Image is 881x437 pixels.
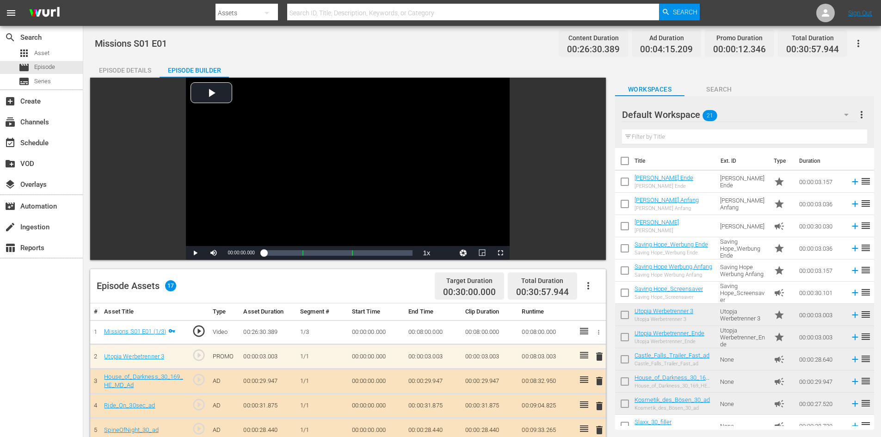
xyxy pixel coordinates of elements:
[774,420,785,431] span: Ad
[5,96,16,107] span: Create
[348,345,405,369] td: 00:00:00.000
[774,398,785,409] span: Ad
[716,415,770,437] td: None
[684,84,754,95] span: Search
[567,31,620,44] div: Content Duration
[296,320,348,345] td: 1/3
[90,303,100,320] th: #
[5,242,16,253] span: Reports
[795,304,846,326] td: 00:00:03.003
[594,424,605,437] button: delete
[716,193,770,215] td: [PERSON_NAME] Anfang
[716,326,770,348] td: Utopja Werbetrenner_Ende
[635,294,703,300] div: Saving Hope_Screensaver
[635,250,708,256] div: Saving Hope_Werbung Ende
[774,176,785,187] span: Promo
[850,376,860,387] svg: Add to Episode
[774,198,785,209] span: Promo
[18,62,30,73] span: movie
[640,31,693,44] div: Ad Duration
[594,375,605,388] button: delete
[160,59,229,81] div: Episode Builder
[90,59,160,81] div: Episode Details
[165,280,176,291] span: 17
[850,354,860,364] svg: Add to Episode
[186,78,510,260] div: Video Player
[615,84,684,95] span: Workspaces
[34,49,49,58] span: Asset
[635,241,708,248] a: Saving Hope_Werbung Ende
[405,345,462,369] td: 00:00:03.003
[860,375,871,387] span: reorder
[90,369,100,394] td: 3
[192,373,206,387] span: play_circle_outline
[594,425,605,436] span: delete
[622,102,857,128] div: Default Workspace
[209,320,240,345] td: Video
[491,246,510,260] button: Fullscreen
[405,320,462,345] td: 00:08:00.000
[5,137,16,148] span: Schedule
[850,199,860,209] svg: Add to Episode
[518,369,575,394] td: 00:08:32.950
[635,263,712,270] a: Saving Hope Werbung Anfang
[635,383,713,389] div: House_of_Darkness_30_169_HE_MD_Ad
[635,374,712,388] a: House_of_Darkness_30_169_HE_MD_Ad
[264,250,413,256] div: Progress Bar
[795,237,846,259] td: 00:00:03.036
[5,201,16,212] span: Automation
[160,59,229,78] button: Episode Builder
[635,396,710,403] a: Kosmetik_des_Bösen_30_ad
[90,59,160,78] button: Episode Details
[860,220,871,231] span: reorder
[90,320,100,345] td: 1
[192,422,206,436] span: play_circle_outline
[635,205,699,211] div: [PERSON_NAME] Anfang
[635,352,709,359] a: Castle_Falls_Trailer_Fast_ad
[860,287,871,298] span: reorder
[850,177,860,187] svg: Add to Episode
[786,44,839,55] span: 00:30:57.944
[594,375,605,387] span: delete
[786,31,839,44] div: Total Duration
[567,44,620,55] span: 00:26:30.389
[635,174,693,181] a: [PERSON_NAME] Ende
[34,77,51,86] span: Series
[860,420,871,431] span: reorder
[462,369,518,394] td: 00:00:29.947
[462,394,518,418] td: 00:00:31.875
[860,242,871,253] span: reorder
[473,246,491,260] button: Picture-in-Picture
[5,158,16,169] span: VOD
[856,109,867,120] span: more_vert
[774,265,785,276] span: Promo
[5,222,16,233] span: Ingestion
[795,259,846,282] td: 00:00:03.157
[635,308,693,314] a: Utopja Werbetrenner 3
[635,330,704,337] a: Utopja Werbetrenner_Ende
[774,332,785,343] span: Promo
[97,280,176,291] div: Episode Assets
[635,272,712,278] div: Saving Hope Werbung Anfang
[18,48,30,59] span: Asset
[209,369,240,394] td: AD
[240,394,296,418] td: 00:00:31.875
[716,304,770,326] td: Utopja Werbetrenner 3
[848,9,872,17] a: Sign Out
[850,265,860,276] svg: Add to Episode
[794,148,849,174] th: Duration
[443,274,496,287] div: Target Duration
[417,246,436,260] button: Playback Rate
[716,259,770,282] td: Saving Hope Werbung Anfang
[635,197,699,203] a: [PERSON_NAME] Anfang
[240,345,296,369] td: 00:00:03.003
[640,44,693,55] span: 00:04:15.209
[462,320,518,345] td: 00:08:00.000
[405,303,462,320] th: End Time
[635,148,715,174] th: Title
[104,373,183,389] a: House_of_Darkness_30_169_HE_MD_Ad
[795,215,846,237] td: 00:00:30.030
[635,228,679,234] div: [PERSON_NAME]
[860,309,871,320] span: reorder
[716,215,770,237] td: [PERSON_NAME]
